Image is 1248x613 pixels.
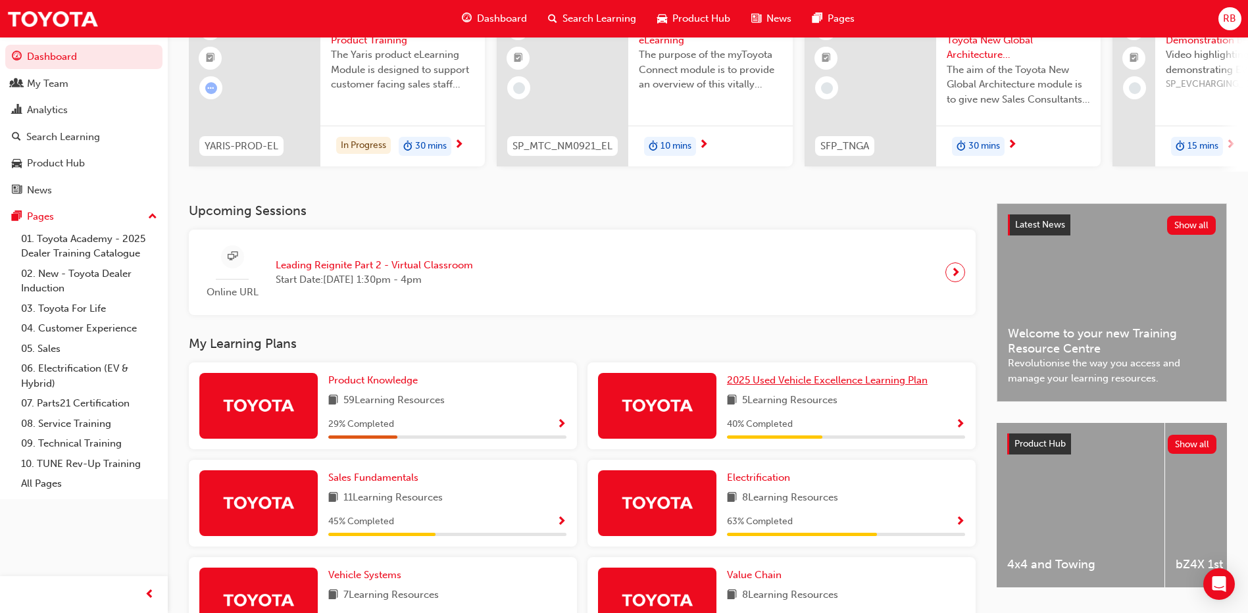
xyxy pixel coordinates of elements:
[497,7,793,166] a: 0SP_MTC_NM0921_ELmyToyota Connect - eLearningThe purpose of the myToyota Connect module is to pro...
[222,588,295,611] img: Trak
[621,588,693,611] img: Trak
[1007,557,1154,572] span: 4x4 and Towing
[557,514,566,530] button: Show Progress
[328,587,338,604] span: book-icon
[205,82,217,94] span: learningRecordVerb_ATTEMPT-icon
[462,11,472,27] span: guage-icon
[1015,219,1065,230] span: Latest News
[1168,435,1217,454] button: Show all
[328,568,407,583] a: Vehicle Systems
[16,358,162,393] a: 06. Electrification (EV & Hybrid)
[955,416,965,433] button: Show Progress
[657,11,667,27] span: car-icon
[16,393,162,414] a: 07. Parts21 Certification
[16,318,162,339] a: 04. Customer Experience
[649,138,658,155] span: duration-icon
[727,568,787,583] a: Value Chain
[331,47,474,92] span: The Yaris product eLearning Module is designed to support customer facing sales staff with introd...
[328,374,418,386] span: Product Knowledge
[403,138,412,155] span: duration-icon
[727,393,737,409] span: book-icon
[1187,139,1218,154] span: 15 mins
[27,156,85,171] div: Product Hub
[513,82,525,94] span: learningRecordVerb_NONE-icon
[145,587,155,603] span: prev-icon
[947,18,1090,62] span: Sales Fundamentals Toyota New Global Architecture eLearning Module
[537,5,647,32] a: search-iconSearch Learning
[1130,50,1139,67] span: booktick-icon
[328,514,394,529] span: 45 % Completed
[821,82,833,94] span: learningRecordVerb_NONE-icon
[27,76,68,91] div: My Team
[328,569,401,581] span: Vehicle Systems
[27,183,52,198] div: News
[1226,139,1236,151] span: next-icon
[5,205,162,229] button: Pages
[477,11,527,26] span: Dashboard
[1008,214,1216,235] a: Latest NewsShow all
[820,139,869,154] span: SFP_TNGA
[557,516,566,528] span: Show Progress
[12,158,22,170] span: car-icon
[328,472,418,483] span: Sales Fundamentals
[7,4,99,34] img: Trak
[16,454,162,474] a: 10. TUNE Rev-Up Training
[276,258,473,273] span: Leading Reignite Part 2 - Virtual Classroom
[802,5,865,32] a: pages-iconPages
[454,139,464,151] span: next-icon
[562,11,636,26] span: Search Learning
[27,209,54,224] div: Pages
[766,11,791,26] span: News
[1008,326,1216,356] span: Welcome to your new Training Resource Centre
[328,393,338,409] span: book-icon
[672,11,730,26] span: Product Hub
[415,139,447,154] span: 30 mins
[5,151,162,176] a: Product Hub
[343,490,443,506] span: 11 Learning Resources
[16,264,162,299] a: 02. New - Toyota Dealer Induction
[727,470,795,485] a: Electrification
[189,203,976,218] h3: Upcoming Sessions
[951,263,961,282] span: next-icon
[206,50,215,67] span: booktick-icon
[727,514,793,529] span: 63 % Completed
[805,7,1101,166] a: 0SFP_TNGASales Fundamentals Toyota New Global Architecture eLearning ModuleThe aim of the Toyota ...
[621,393,693,416] img: Trak
[16,299,162,319] a: 03. Toyota For Life
[1223,11,1236,26] span: RB
[26,130,100,145] div: Search Learning
[12,78,22,90] span: people-icon
[451,5,537,32] a: guage-iconDashboard
[1014,438,1066,449] span: Product Hub
[557,419,566,431] span: Show Progress
[343,587,439,604] span: 7 Learning Resources
[727,373,933,388] a: 2025 Used Vehicle Excellence Learning Plan
[12,185,22,197] span: news-icon
[12,211,22,223] span: pages-icon
[27,103,68,118] div: Analytics
[822,50,831,67] span: booktick-icon
[955,514,965,530] button: Show Progress
[548,11,557,27] span: search-icon
[751,11,761,27] span: news-icon
[955,419,965,431] span: Show Progress
[661,139,691,154] span: 10 mins
[5,98,162,122] a: Analytics
[968,139,1000,154] span: 30 mins
[328,470,424,485] a: Sales Fundamentals
[812,11,822,27] span: pages-icon
[16,414,162,434] a: 08. Service Training
[1203,568,1235,600] div: Open Intercom Messenger
[148,208,157,226] span: up-icon
[5,125,162,149] a: Search Learning
[199,285,265,300] span: Online URL
[727,374,928,386] span: 2025 Used Vehicle Excellence Learning Plan
[955,516,965,528] span: Show Progress
[12,105,22,116] span: chart-icon
[512,139,612,154] span: SP_MTC_NM0921_EL
[16,433,162,454] a: 09. Technical Training
[5,178,162,203] a: News
[727,569,782,581] span: Value Chain
[727,417,793,432] span: 40 % Completed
